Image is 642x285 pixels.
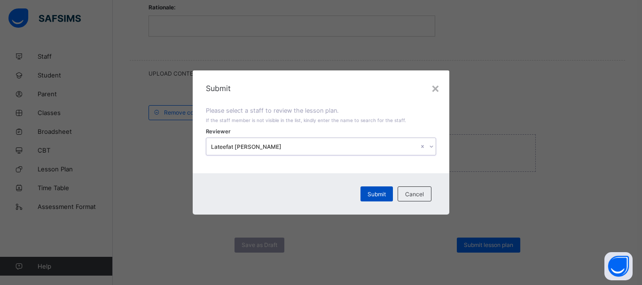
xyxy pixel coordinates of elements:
[604,252,633,280] button: Open asap
[368,191,386,198] span: Submit
[206,107,339,114] span: Please select a staff to review the lesson plan.
[405,191,424,198] span: Cancel
[206,128,231,135] span: Reviewer
[206,84,436,93] span: Submit
[206,117,406,123] span: If the staff member is not visible in the list, kindly enter the name to search for the staff.
[431,80,440,96] div: ×
[211,143,419,150] div: Lateefat [PERSON_NAME]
